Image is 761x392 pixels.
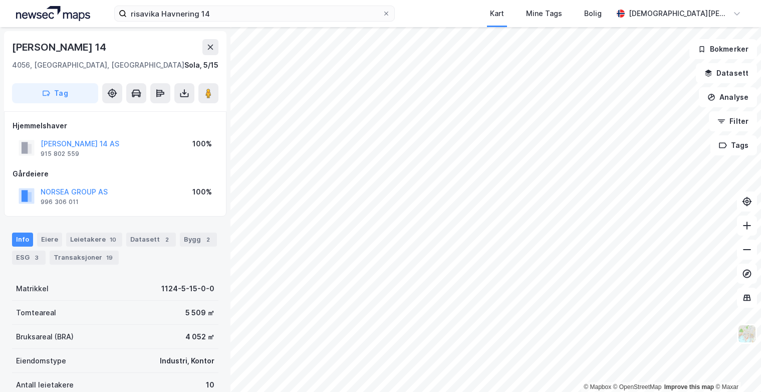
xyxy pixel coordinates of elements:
[526,8,562,20] div: Mine Tags
[32,253,42,263] div: 3
[127,6,382,21] input: Søk på adresse, matrikkel, gårdeiere, leietakere eller personer
[16,307,56,319] div: Tomteareal
[185,331,214,343] div: 4 052 ㎡
[711,344,761,392] iframe: Chat Widget
[490,8,504,20] div: Kart
[192,138,212,150] div: 100%
[161,283,214,295] div: 1124-5-15-0-0
[16,283,49,295] div: Matrikkel
[584,8,602,20] div: Bolig
[203,235,213,245] div: 2
[184,59,218,71] div: Sola, 5/15
[206,379,214,391] div: 10
[709,111,757,131] button: Filter
[16,6,90,21] img: logo.a4113a55bc3d86da70a041830d287a7e.svg
[162,235,172,245] div: 2
[41,198,79,206] div: 996 306 011
[41,150,79,158] div: 915 802 559
[699,87,757,107] button: Analyse
[629,8,729,20] div: [DEMOGRAPHIC_DATA][PERSON_NAME]
[584,383,611,390] a: Mapbox
[16,379,74,391] div: Antall leietakere
[689,39,757,59] button: Bokmerker
[16,355,66,367] div: Eiendomstype
[710,135,757,155] button: Tags
[37,233,62,247] div: Eiere
[160,355,214,367] div: Industri, Kontor
[66,233,122,247] div: Leietakere
[664,383,714,390] a: Improve this map
[108,235,118,245] div: 10
[12,39,108,55] div: [PERSON_NAME] 14
[180,233,217,247] div: Bygg
[696,63,757,83] button: Datasett
[192,186,212,198] div: 100%
[104,253,115,263] div: 19
[711,344,761,392] div: Kontrollprogram for chat
[12,233,33,247] div: Info
[185,307,214,319] div: 5 509 ㎡
[737,324,756,343] img: Z
[12,59,184,71] div: 4056, [GEOGRAPHIC_DATA], [GEOGRAPHIC_DATA]
[613,383,662,390] a: OpenStreetMap
[50,251,119,265] div: Transaksjoner
[13,120,218,132] div: Hjemmelshaver
[13,168,218,180] div: Gårdeiere
[12,251,46,265] div: ESG
[12,83,98,103] button: Tag
[126,233,176,247] div: Datasett
[16,331,74,343] div: Bruksareal (BRA)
